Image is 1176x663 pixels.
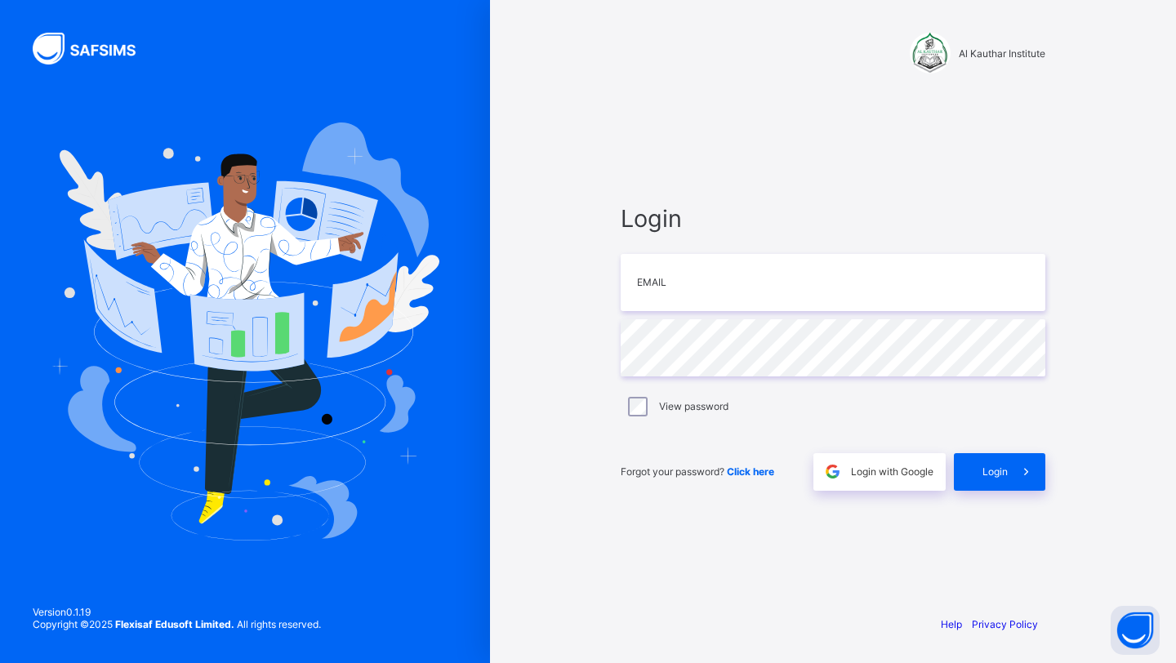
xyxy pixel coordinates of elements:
[115,618,234,630] strong: Flexisaf Edusoft Limited.
[823,462,842,481] img: google.396cfc9801f0270233282035f929180a.svg
[851,465,933,478] span: Login with Google
[659,400,728,412] label: View password
[621,204,1045,233] span: Login
[621,465,774,478] span: Forgot your password?
[33,618,321,630] span: Copyright © 2025 All rights reserved.
[33,33,155,65] img: SAFSIMS Logo
[982,465,1008,478] span: Login
[33,606,321,618] span: Version 0.1.19
[51,122,439,541] img: Hero Image
[941,618,962,630] a: Help
[972,618,1038,630] a: Privacy Policy
[1111,606,1160,655] button: Open asap
[959,47,1045,60] span: Al Kauthar Institute
[727,465,774,478] a: Click here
